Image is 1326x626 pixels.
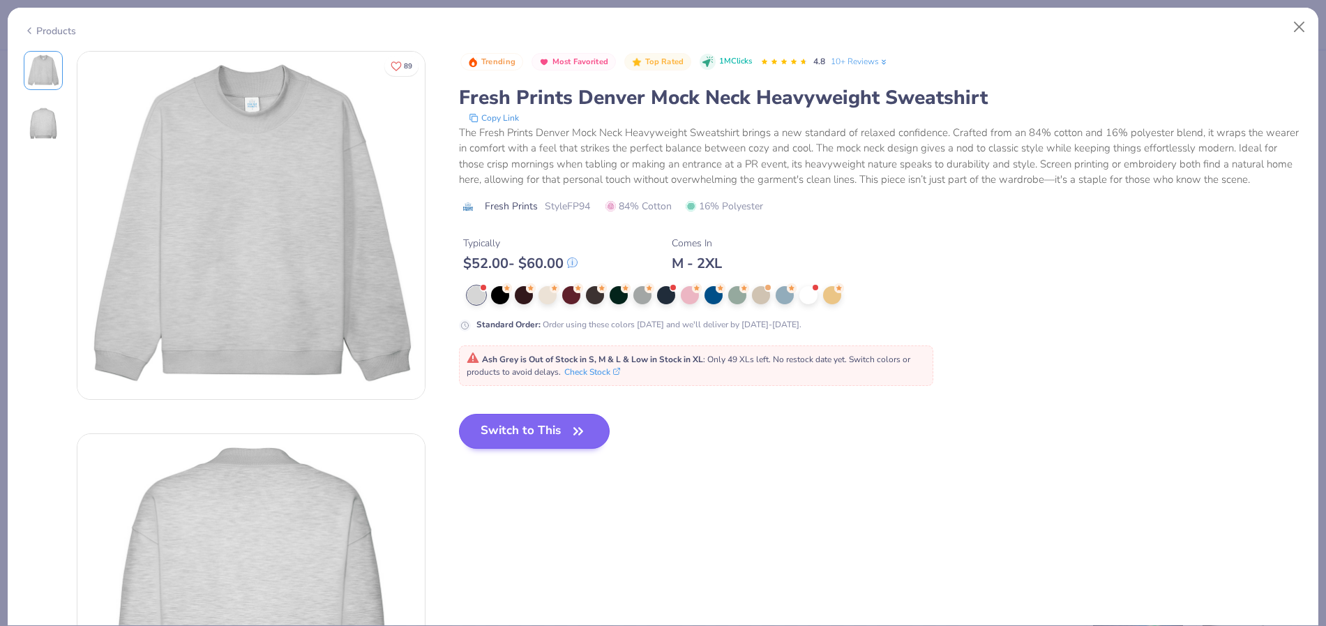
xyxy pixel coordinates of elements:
[24,24,76,38] div: Products
[460,53,523,71] button: Badge Button
[77,52,425,399] img: Front
[404,63,412,70] span: 89
[645,58,684,66] span: Top Rated
[672,236,722,251] div: Comes In
[465,111,523,125] button: copy to clipboard
[605,199,672,214] span: 84% Cotton
[27,107,60,140] img: Back
[463,236,578,251] div: Typically
[624,53,691,71] button: Badge Button
[459,414,610,449] button: Switch to This
[459,201,478,212] img: brand logo
[27,54,60,87] img: Front
[532,53,616,71] button: Badge Button
[672,255,722,272] div: M - 2XL
[545,199,590,214] span: Style FP94
[719,56,752,68] span: 1M Clicks
[686,199,763,214] span: 16% Polyester
[476,319,541,330] strong: Standard Order :
[831,55,889,68] a: 10+ Reviews
[552,58,608,66] span: Most Favorited
[467,354,910,378] span: : Only 49 XLs left. No restock date yet. Switch colors or products to avoid delays.
[485,199,538,214] span: Fresh Prints
[481,58,515,66] span: Trending
[482,354,703,365] strong: Ash Grey is Out of Stock in S, M & L & Low in Stock in XL
[467,57,479,68] img: Trending sort
[459,125,1303,188] div: The Fresh Prints Denver Mock Neck Heavyweight Sweatshirt brings a new standard of relaxed confide...
[760,51,808,73] div: 4.8 Stars
[459,84,1303,111] div: Fresh Prints Denver Mock Neck Heavyweight Sweatshirt
[384,56,419,76] button: Like
[631,57,642,68] img: Top Rated sort
[476,318,801,331] div: Order using these colors [DATE] and we'll deliver by [DATE]-[DATE].
[1286,14,1313,40] button: Close
[538,57,550,68] img: Most Favorited sort
[564,366,620,378] button: Check Stock
[463,255,578,272] div: $ 52.00 - $ 60.00
[813,56,825,67] span: 4.8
